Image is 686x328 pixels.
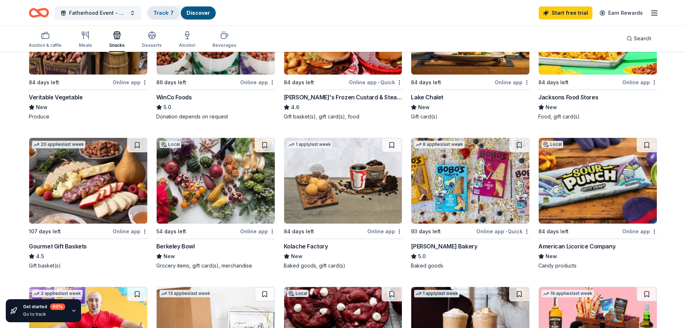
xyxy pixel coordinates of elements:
[212,42,236,48] div: Beverages
[156,113,275,120] div: Donation depends on request
[495,78,530,87] div: Online app
[411,138,530,269] a: Image for Bobo's Bakery8 applieslast week93 days leftOnline app•Quick[PERSON_NAME] Bakery5.0Baked...
[29,42,62,48] div: Auction & raffle
[160,141,181,148] div: Local
[284,227,314,236] div: 84 days left
[367,227,402,236] div: Online app
[36,103,48,112] span: New
[156,242,195,251] div: Berkeley Bowl
[411,262,530,269] div: Baked goods
[29,93,82,102] div: Veritable Vegetable
[29,138,148,269] a: Image for Gourmet Gift Baskets20 applieslast week107 days leftOnline appGourmet Gift Baskets4.5Gi...
[29,242,87,251] div: Gourmet Gift Baskets
[187,10,210,16] a: Discover
[542,141,563,148] div: Local
[538,113,657,120] div: Food, gift card(s)
[23,311,65,317] div: Go to track
[287,141,332,148] div: 1 apply last week
[595,6,647,19] a: Earn Rewards
[23,304,65,310] div: Get started
[240,78,275,87] div: Online app
[291,103,299,112] span: 4.6
[411,93,443,102] div: Lake Chalet
[50,304,65,310] div: 60 %
[414,141,465,148] div: 8 applies last week
[418,103,430,112] span: New
[142,42,162,48] div: Desserts
[378,80,379,85] span: •
[411,78,441,87] div: 84 days left
[284,242,328,251] div: Kolache Factory
[505,229,507,234] span: •
[284,138,403,269] a: Image for Kolache Factory1 applylast week84 days leftOnline appKolache FactoryNewBaked goods, gif...
[411,227,441,236] div: 93 days left
[476,227,530,236] div: Online app Quick
[414,290,459,297] div: 1 apply last week
[36,252,44,261] span: 4.5
[622,227,657,236] div: Online app
[32,141,85,148] div: 20 applies last week
[287,290,309,297] div: Local
[284,93,403,102] div: [PERSON_NAME]'s Frozen Custard & Steakburgers
[411,138,529,224] img: Image for Bobo's Bakery
[163,252,175,261] span: New
[29,113,148,120] div: Produce
[411,242,477,251] div: [PERSON_NAME] Bakery
[538,138,657,269] a: Image for American Licorice CompanyLocal84 days leftOnline appAmerican Licorice CompanyNewCandy p...
[156,138,275,269] a: Image for Berkeley BowlLocal54 days leftOnline appBerkeley BowlNewGrocery items, gift card(s), me...
[29,227,61,236] div: 107 days left
[163,103,171,112] span: 5.0
[29,28,62,52] button: Auction & raffle
[546,252,557,261] span: New
[142,28,162,52] button: Desserts
[284,138,402,224] img: Image for Kolache Factory
[284,113,403,120] div: Gift basket(s), gift card(s), food
[29,262,148,269] div: Gift basket(s)
[29,78,59,87] div: 84 days left
[542,290,594,297] div: 19 applies last week
[538,262,657,269] div: Candy products
[179,28,195,52] button: Alcohol
[32,290,82,297] div: 2 applies last week
[160,290,212,297] div: 13 applies last week
[113,78,148,87] div: Online app
[291,252,302,261] span: New
[284,262,403,269] div: Baked goods, gift card(s)
[69,9,127,17] span: Fatherhood Event - Daddy & Me Pinata Night Market
[179,42,195,48] div: Alcohol
[79,42,92,48] div: Meals
[538,227,569,236] div: 84 days left
[212,28,236,52] button: Beverages
[539,138,657,224] img: Image for American Licorice Company
[156,93,192,102] div: WinCo Foods
[621,31,657,46] button: Search
[411,113,530,120] div: Gift card(s)
[109,28,125,52] button: Snacks
[147,6,216,20] button: Track· 7Discover
[153,10,174,16] a: Track· 7
[546,103,557,112] span: New
[538,78,569,87] div: 84 days left
[109,42,125,48] div: Snacks
[55,6,141,20] button: Fatherhood Event - Daddy & Me Pinata Night Market
[349,78,402,87] div: Online app Quick
[79,28,92,52] button: Meals
[29,138,147,224] img: Image for Gourmet Gift Baskets
[539,6,592,19] a: Start free trial
[156,262,275,269] div: Grocery items, gift card(s), merchandise
[622,78,657,87] div: Online app
[156,78,186,87] div: 86 days left
[418,252,426,261] span: 5.0
[284,78,314,87] div: 84 days left
[634,34,651,43] span: Search
[538,93,598,102] div: Jacksons Food Stores
[157,138,275,224] img: Image for Berkeley Bowl
[156,227,186,236] div: 54 days left
[113,227,148,236] div: Online app
[240,227,275,236] div: Online app
[29,4,49,21] a: Home
[538,242,615,251] div: American Licorice Company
